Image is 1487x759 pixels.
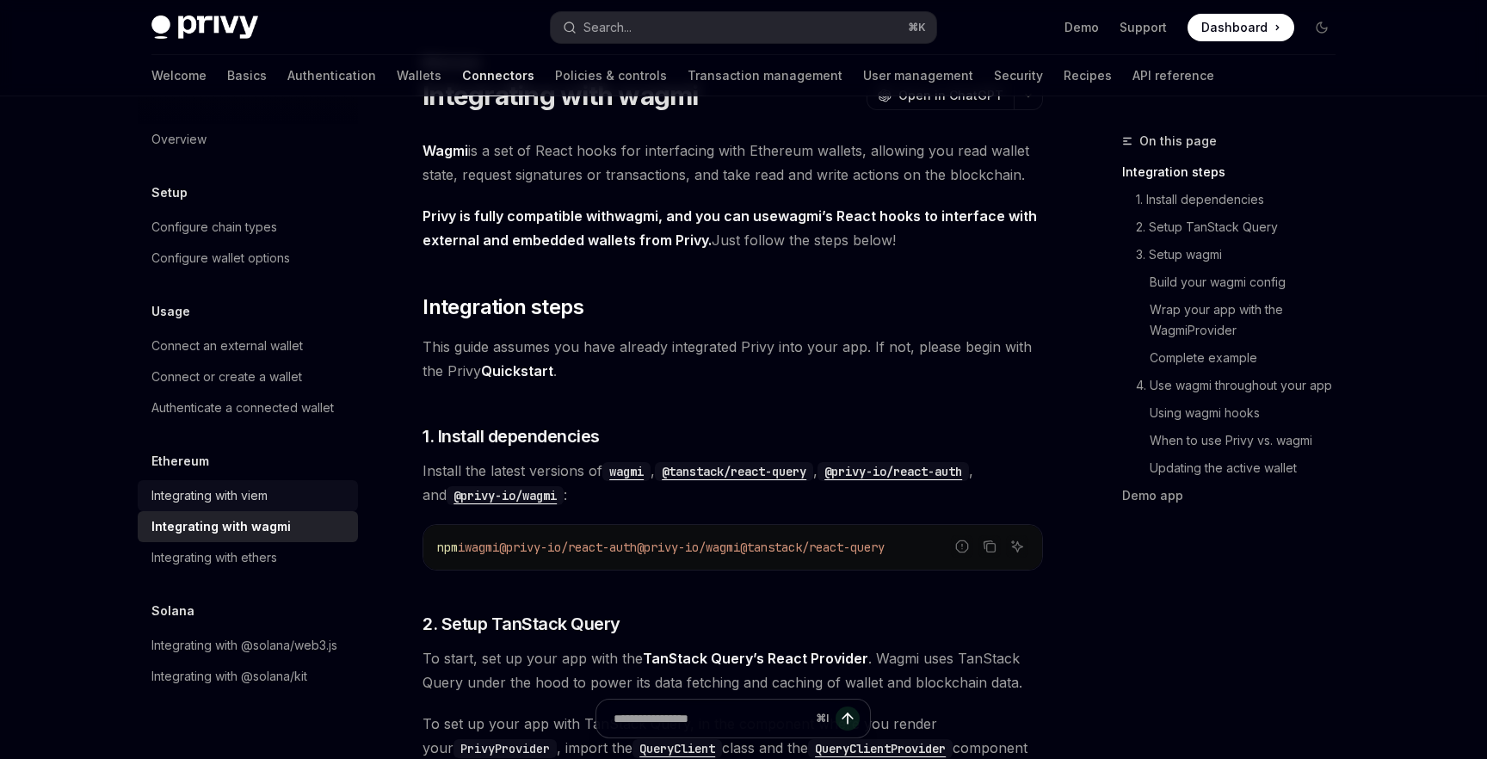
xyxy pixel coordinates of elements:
[1122,241,1349,268] a: 3. Setup wagmi
[138,661,358,692] a: Integrating with @solana/kit
[138,361,358,392] a: Connect or create a wallet
[138,511,358,542] a: Integrating with wagmi
[1188,14,1294,41] a: Dashboard
[138,392,358,423] a: Authenticate a connected wallet
[908,21,926,34] span: ⌘ K
[1120,19,1167,36] a: Support
[602,462,651,481] code: wagmi
[423,335,1043,383] span: This guide assumes you have already integrated Privy into your app. If not, please begin with the...
[151,182,188,203] h5: Setup
[1122,482,1349,509] a: Demo app
[423,612,620,636] span: 2. Setup TanStack Query
[151,451,209,472] h5: Ethereum
[614,700,809,737] input: Ask a question...
[740,540,885,555] span: @tanstack/react-query
[227,55,267,96] a: Basics
[138,330,358,361] a: Connect an external wallet
[1122,372,1349,399] a: 4. Use wagmi throughout your app
[1139,131,1217,151] span: On this page
[138,243,358,274] a: Configure wallet options
[555,55,667,96] a: Policies & controls
[978,535,1001,558] button: Copy the contents from the code block
[551,12,936,43] button: Open search
[423,459,1043,507] span: Install the latest versions of , , , and :
[151,129,207,150] div: Overview
[1201,19,1268,36] span: Dashboard
[462,55,534,96] a: Connectors
[836,707,860,731] button: Send message
[447,486,564,505] code: @privy-io/wagmi
[1122,399,1349,427] a: Using wagmi hooks
[1122,268,1349,296] a: Build your wagmi config
[1122,296,1349,344] a: Wrap your app with the WagmiProvider
[447,486,564,503] a: @privy-io/wagmi
[423,204,1043,252] span: Just follow the steps below!
[951,535,973,558] button: Report incorrect code
[151,301,190,322] h5: Usage
[818,462,969,481] code: @privy-io/react-auth
[151,248,290,268] div: Configure wallet options
[583,17,632,38] div: Search...
[1132,55,1214,96] a: API reference
[1122,158,1349,186] a: Integration steps
[863,55,973,96] a: User management
[465,540,499,555] span: wagmi
[481,362,553,380] a: Quickstart
[602,462,651,479] a: wagmi
[423,207,1037,249] strong: Privy is fully compatible with , and you can use ’s React hooks to interface with external and em...
[655,462,813,479] a: @tanstack/react-query
[138,630,358,661] a: Integrating with @solana/web3.js
[138,124,358,155] a: Overview
[458,540,465,555] span: i
[1064,19,1099,36] a: Demo
[423,293,583,321] span: Integration steps
[1006,535,1028,558] button: Ask AI
[151,666,307,687] div: Integrating with @solana/kit
[637,540,740,555] span: @privy-io/wagmi
[1122,186,1349,213] a: 1. Install dependencies
[994,55,1043,96] a: Security
[138,480,358,511] a: Integrating with viem
[1308,14,1336,41] button: Toggle dark mode
[138,212,358,243] a: Configure chain types
[437,540,458,555] span: npm
[423,142,468,160] a: Wagmi
[1122,427,1349,454] a: When to use Privy vs. wagmi
[151,485,268,506] div: Integrating with viem
[778,207,822,225] a: wagmi
[818,462,969,479] a: @privy-io/react-auth
[423,646,1043,694] span: To start, set up your app with the . Wagmi uses TanStack Query under the hood to power its data f...
[499,540,637,555] span: @privy-io/react-auth
[1064,55,1112,96] a: Recipes
[151,547,277,568] div: Integrating with ethers
[151,336,303,356] div: Connect an external wallet
[151,398,334,418] div: Authenticate a connected wallet
[423,139,1043,187] span: is a set of React hooks for interfacing with Ethereum wallets, allowing you read wallet state, re...
[688,55,842,96] a: Transaction management
[655,462,813,481] code: @tanstack/react-query
[151,217,277,238] div: Configure chain types
[287,55,376,96] a: Authentication
[151,601,194,621] h5: Solana
[397,55,441,96] a: Wallets
[151,55,207,96] a: Welcome
[138,542,358,573] a: Integrating with ethers
[151,367,302,387] div: Connect or create a wallet
[1122,454,1349,482] a: Updating the active wallet
[151,516,291,537] div: Integrating with wagmi
[151,635,337,656] div: Integrating with @solana/web3.js
[1122,344,1349,372] a: Complete example
[614,207,658,225] a: wagmi
[1122,213,1349,241] a: 2. Setup TanStack Query
[423,424,600,448] span: 1. Install dependencies
[643,650,868,668] a: TanStack Query’s React Provider
[151,15,258,40] img: dark logo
